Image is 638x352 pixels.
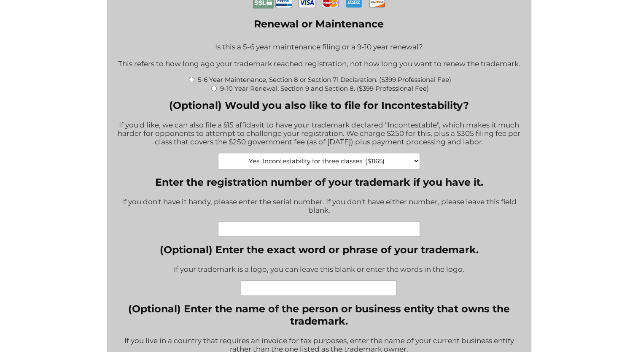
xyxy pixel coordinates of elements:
[159,244,478,256] label: (Optional) Enter the exact word or phrase of your trademark.
[254,18,384,30] legend: Renewal or Maintenance
[113,192,525,221] div: If you don't have it handy, please enter the serial number. If you don't have either number, plea...
[113,176,525,188] label: Enter the registration number of your trademark if you have it.
[113,115,525,153] div: If you'd like, we can also file a §15 affidavit to have your trademark declared "Incontestable", ...
[113,37,525,75] div: Is this a 5-6 year maintenance filing or a 9-10 year renewal? This refers to how long ago your tr...
[113,303,525,327] label: (Optional) Enter the name of the person or business entity that owns the trademark.
[113,99,525,111] label: (Optional) Would you also like to file for Incontestability?
[159,260,478,280] div: If your trademark is a logo, you can leave this blank or enter the words in the logo.
[220,84,428,92] label: 9-10 Year Renewal, Section 9 and Section 8. ($399 Professional Fee)
[197,76,451,84] label: 5-6 Year Maintenance, Section 8 or Section 71 Declaration. ($399 Professional Fee)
